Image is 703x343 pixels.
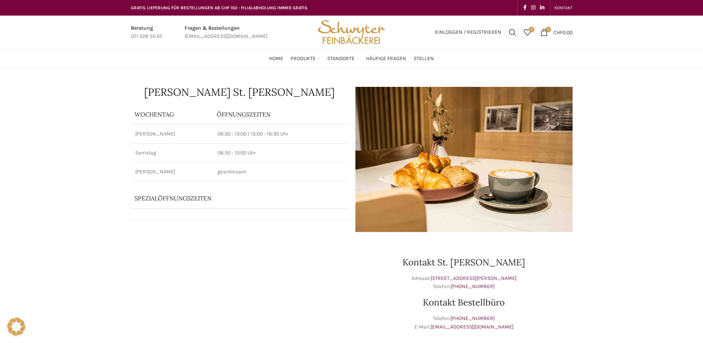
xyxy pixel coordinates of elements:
a: Site logo [315,29,388,35]
span: CHF [553,29,563,35]
a: 0 [520,25,535,40]
h2: Kontakt St. [PERSON_NAME] [355,258,573,267]
a: Facebook social link [521,3,529,13]
p: Telefon: E-Mail: [355,314,573,331]
p: geschlossen [218,168,343,176]
span: GRATIS LIEFERUNG FÜR BESTELLUNGEN AB CHF 150 - FILIALABHOLUNG IMMER GRATIS [131,5,308,10]
span: 0 [529,27,534,32]
p: Wochentag [135,110,210,118]
a: [EMAIL_ADDRESS][DOMAIN_NAME] [431,324,514,330]
p: Adresse: Telefon: [355,274,573,291]
span: Standorte [327,55,355,62]
div: Secondary navigation [551,0,576,15]
div: Meine Wunschliste [520,25,535,40]
a: Infobox link [185,24,268,41]
a: Häufige Fragen [366,51,406,66]
bdi: 0.00 [553,29,573,35]
a: Linkedin social link [538,3,547,13]
a: 0 CHF0.00 [537,25,576,40]
img: Bäckerei Schwyter [315,16,388,49]
a: [PHONE_NUMBER] [451,315,495,321]
div: Main navigation [127,51,576,66]
a: Infobox link [131,24,162,41]
a: Produkte [291,51,320,66]
p: ÖFFNUNGSZEITEN [217,110,344,118]
a: Stellen [414,51,434,66]
h2: Kontakt Bestellbüro [355,298,573,307]
span: Home [269,55,283,62]
p: [PERSON_NAME] [135,168,209,176]
a: [PHONE_NUMBER] [451,283,495,290]
p: Samstag [135,149,209,157]
p: 06:30 - 13:00 / 15:00 - 18:30 Uhr [218,130,343,138]
a: Home [269,51,283,66]
span: Einloggen / Registrieren [435,30,501,35]
a: [STREET_ADDRESS][PERSON_NAME] [431,275,517,281]
a: Standorte [327,51,359,66]
p: Spezialöffnungszeiten [135,194,324,202]
span: Produkte [291,55,316,62]
p: 06:30 - 10:00 Uhr [218,149,343,157]
a: Suchen [505,25,520,40]
span: Stellen [414,55,434,62]
p: [PERSON_NAME] [135,130,209,138]
a: KONTAKT [554,0,573,15]
span: 0 [546,27,551,32]
h1: [PERSON_NAME] St. [PERSON_NAME] [131,87,348,97]
a: Einloggen / Registrieren [431,25,505,40]
span: KONTAKT [554,5,573,10]
span: Häufige Fragen [366,55,406,62]
a: Instagram social link [529,3,538,13]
